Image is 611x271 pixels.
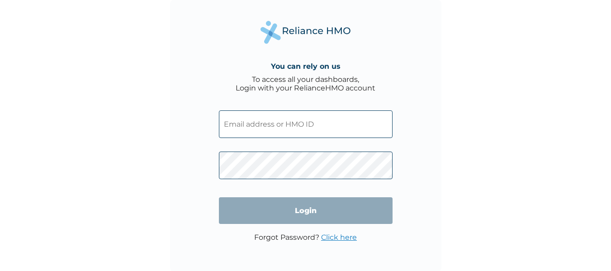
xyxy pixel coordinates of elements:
a: Click here [321,233,357,242]
img: Reliance Health's Logo [261,21,351,44]
div: To access all your dashboards, Login with your RelianceHMO account [236,75,375,92]
p: Forgot Password? [254,233,357,242]
input: Login [219,197,393,224]
h4: You can rely on us [271,62,341,71]
input: Email address or HMO ID [219,110,393,138]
